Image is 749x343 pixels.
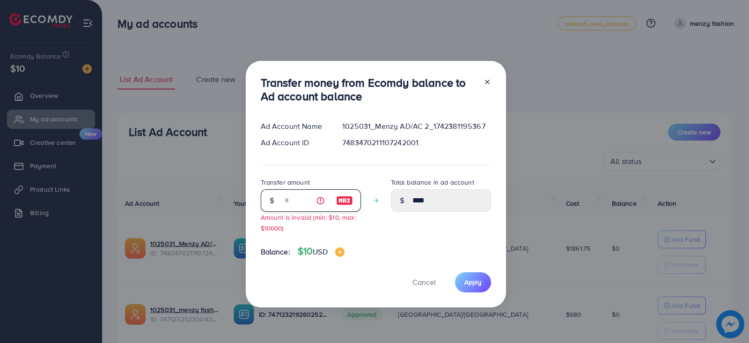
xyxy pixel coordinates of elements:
[253,137,335,148] div: Ad Account ID
[391,178,474,187] label: Total balance in ad account
[401,272,448,292] button: Cancel
[335,247,345,257] img: image
[261,213,356,232] small: Amount is invalid (min: $10, max: $10000)
[298,246,345,257] h4: $10
[455,272,491,292] button: Apply
[335,121,498,132] div: 1025031_Menzy AD/AC 2_1742381195367
[261,246,290,257] span: Balance:
[335,137,498,148] div: 7483470211107242001
[336,195,353,206] img: image
[253,121,335,132] div: Ad Account Name
[313,246,327,257] span: USD
[412,277,436,287] span: Cancel
[261,178,310,187] label: Transfer amount
[464,277,482,287] span: Apply
[261,76,476,103] h3: Transfer money from Ecomdy balance to Ad account balance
